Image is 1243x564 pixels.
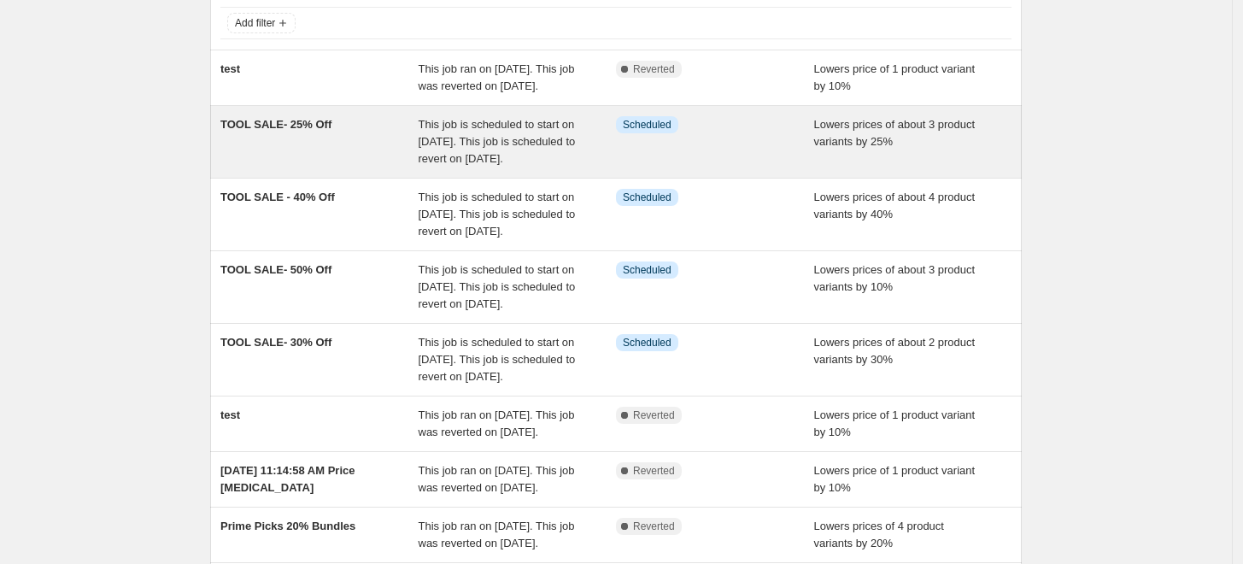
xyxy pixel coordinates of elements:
button: Add filter [227,13,296,33]
span: Lowers price of 1 product variant by 10% [814,408,976,438]
span: This job is scheduled to start on [DATE]. This job is scheduled to revert on [DATE]. [419,191,576,238]
span: test [220,408,240,421]
span: Scheduled [623,191,671,204]
span: Scheduled [623,263,671,277]
span: Lowers price of 1 product variant by 10% [814,464,976,494]
span: Scheduled [623,336,671,350]
span: Lowers prices of 4 product variants by 20% [814,520,944,549]
span: This job is scheduled to start on [DATE]. This job is scheduled to revert on [DATE]. [419,336,576,383]
span: [DATE] 11:14:58 AM Price [MEDICAL_DATA] [220,464,355,494]
span: Lowers prices of about 3 product variants by 10% [814,263,976,293]
span: TOOL SALE - 40% Off [220,191,335,203]
span: TOOL SALE- 30% Off [220,336,331,349]
span: Lowers prices of about 2 product variants by 30% [814,336,976,366]
span: TOOL SALE- 25% Off [220,118,331,131]
span: Reverted [633,62,675,76]
span: Add filter [235,16,275,30]
span: This job ran on [DATE]. This job was reverted on [DATE]. [419,62,575,92]
span: Scheduled [623,118,671,132]
span: This job is scheduled to start on [DATE]. This job is scheduled to revert on [DATE]. [419,263,576,310]
span: This job ran on [DATE]. This job was reverted on [DATE]. [419,408,575,438]
span: Lowers prices of about 4 product variants by 40% [814,191,976,220]
span: This job ran on [DATE]. This job was reverted on [DATE]. [419,520,575,549]
span: This job is scheduled to start on [DATE]. This job is scheduled to revert on [DATE]. [419,118,576,165]
span: Reverted [633,408,675,422]
span: This job ran on [DATE]. This job was reverted on [DATE]. [419,464,575,494]
span: Lowers prices of about 3 product variants by 25% [814,118,976,148]
span: Reverted [633,464,675,478]
span: test [220,62,240,75]
span: Reverted [633,520,675,533]
span: Lowers price of 1 product variant by 10% [814,62,976,92]
span: TOOL SALE- 50% Off [220,263,331,276]
span: Prime Picks 20% Bundles [220,520,355,532]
